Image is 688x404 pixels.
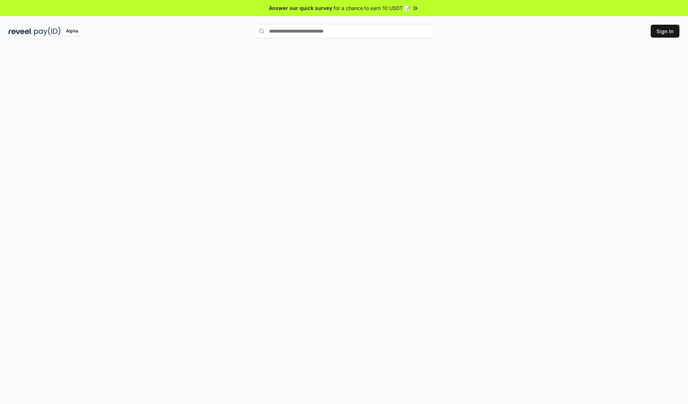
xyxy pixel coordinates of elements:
button: Sign In [651,25,679,38]
img: pay_id [34,27,61,36]
span: for a chance to earn 10 USDT 📝 [334,4,410,12]
img: reveel_dark [9,27,33,36]
span: Answer our quick survey [269,4,332,12]
div: Alpha [62,27,82,36]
